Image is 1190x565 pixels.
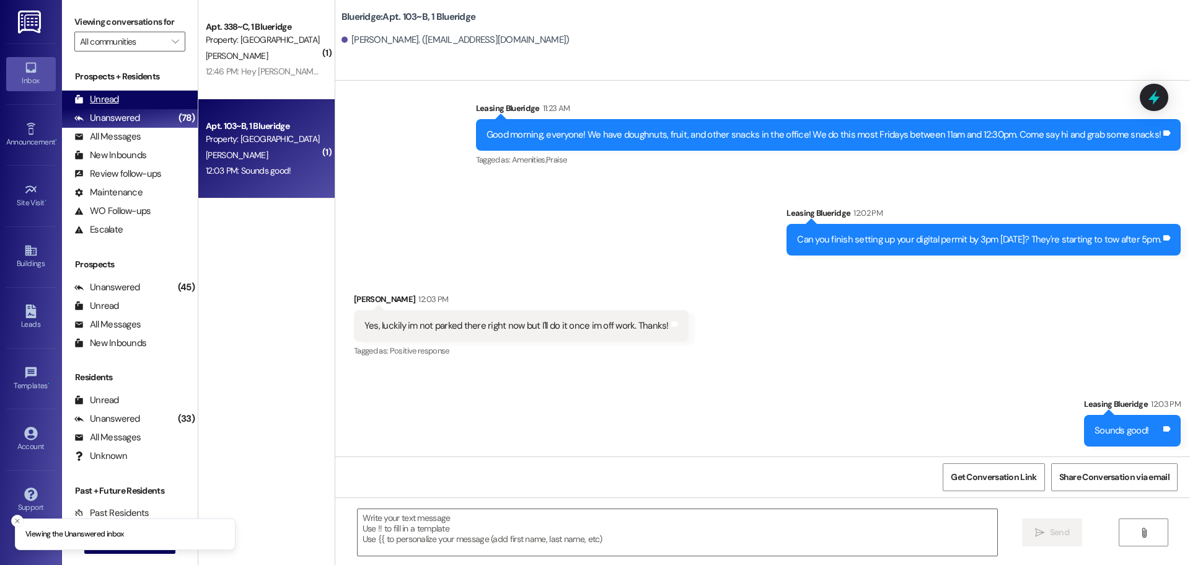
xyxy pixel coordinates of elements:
[74,130,141,143] div: All Messages
[74,167,161,180] div: Review follow-ups
[206,120,320,133] div: Apt. 103~B, 1 Blueridge
[74,450,127,463] div: Unknown
[55,136,57,145] span: •
[6,362,56,396] a: Templates •
[546,154,566,165] span: Praise
[74,507,149,520] div: Past Residents
[206,33,320,47] div: Property: [GEOGRAPHIC_DATA]
[6,240,56,274] a: Buildings
[850,207,883,220] div: 12:02 PM
[540,102,570,115] div: 11:23 AM
[206,165,291,176] div: 12:03 PM: Sounds good!
[62,70,198,83] div: Prospects + Residents
[6,484,56,517] a: Support
[1051,463,1178,491] button: Share Conversation via email
[342,33,570,47] div: [PERSON_NAME]. ([EMAIL_ADDRESS][DOMAIN_NAME])
[1050,526,1069,539] span: Send
[175,409,198,429] div: (33)
[45,197,46,205] span: •
[1059,471,1170,484] span: Share Conversation via email
[6,179,56,213] a: Site Visit •
[6,301,56,334] a: Leads
[6,423,56,456] a: Account
[74,112,140,125] div: Unanswered
[1095,424,1148,437] div: Sounds good!
[1022,518,1082,546] button: Send
[6,57,56,91] a: Inbox
[48,380,50,388] span: •
[74,394,119,407] div: Unread
[1084,398,1181,415] div: Leasing Blueridge
[25,529,124,540] p: Viewing the Unanswered inbox
[80,32,165,51] input: All communities
[512,154,547,165] span: Amenities ,
[206,149,268,161] span: [PERSON_NAME]
[390,345,449,356] span: Positive response
[172,37,178,47] i: 
[354,293,689,310] div: [PERSON_NAME]
[943,463,1044,491] button: Get Conversation Link
[951,471,1036,484] span: Get Conversation Link
[74,186,143,199] div: Maintenance
[342,11,475,24] b: Blueridge: Apt. 103~B, 1 Blueridge
[476,151,1181,169] div: Tagged as:
[787,207,1181,224] div: Leasing Blueridge
[415,293,448,306] div: 12:03 PM
[74,412,140,425] div: Unanswered
[74,223,123,236] div: Escalate
[62,258,198,271] div: Prospects
[74,281,140,294] div: Unanswered
[74,149,146,162] div: New Inbounds
[74,318,141,331] div: All Messages
[74,12,185,32] label: Viewing conversations for
[476,102,1181,119] div: Leasing Blueridge
[1148,398,1181,411] div: 12:03 PM
[206,133,320,146] div: Property: [GEOGRAPHIC_DATA]
[175,278,198,297] div: (45)
[354,342,689,360] div: Tagged as:
[74,337,146,350] div: New Inbounds
[74,93,119,106] div: Unread
[1139,528,1148,538] i: 
[797,233,1161,246] div: Can you finish setting up your digital permit by 3pm [DATE]? They're starting to tow after 5pm.
[487,128,1161,141] div: Good morning, everyone! We have doughnuts, fruit, and other snacks in the office! We do this most...
[206,50,268,61] span: [PERSON_NAME]
[1035,528,1044,538] i: 
[62,371,198,384] div: Residents
[364,319,669,332] div: Yes, luckily im not parked there right now but I'll do it once im off work. Thanks!
[74,205,151,218] div: WO Follow-ups
[62,484,198,497] div: Past + Future Residents
[175,109,198,128] div: (78)
[74,300,119,313] div: Unread
[18,11,43,33] img: ResiDesk Logo
[11,515,24,527] button: Close toast
[206,20,320,33] div: Apt. 338~C, 1 Blueridge
[74,431,141,444] div: All Messages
